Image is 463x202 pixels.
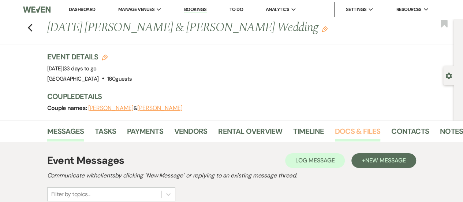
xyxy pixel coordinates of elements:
h2: Communicate with clients by clicking "New Message" or replying to an existing message thread. [47,171,416,180]
button: +New Message [351,153,416,168]
span: 33 days to go [64,65,97,72]
span: New Message [365,157,406,164]
span: Settings [346,6,366,13]
button: [PERSON_NAME] [88,105,134,111]
img: Weven Logo [23,2,50,17]
h1: [DATE] [PERSON_NAME] & [PERSON_NAME] Wedding [47,19,370,37]
a: Timeline [293,125,324,142]
a: Payments [127,125,163,142]
a: Vendors [174,125,207,142]
h3: Event Details [47,52,132,62]
button: Open lead details [445,72,452,79]
button: [PERSON_NAME] [137,105,183,111]
button: Edit [322,26,328,32]
a: To Do [229,6,243,12]
span: Analytics [266,6,289,13]
a: Tasks [95,125,116,142]
div: Filter by topics... [51,190,90,199]
a: Bookings [184,6,207,13]
a: Contacts [391,125,429,142]
span: Resources [396,6,421,13]
span: [GEOGRAPHIC_DATA] [47,75,99,82]
span: 160 guests [107,75,132,82]
span: Log Message [295,157,335,164]
h1: Event Messages [47,153,124,168]
span: Couple names: [47,104,88,112]
h3: Couple Details [47,91,447,102]
span: | [63,65,97,72]
span: & [88,104,183,112]
a: Dashboard [69,6,95,12]
span: [DATE] [47,65,97,72]
a: Messages [47,125,84,142]
a: Docs & Files [335,125,380,142]
a: Rental Overview [218,125,282,142]
button: Log Message [285,153,345,168]
span: Manage Venues [118,6,154,13]
a: Notes [440,125,463,142]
